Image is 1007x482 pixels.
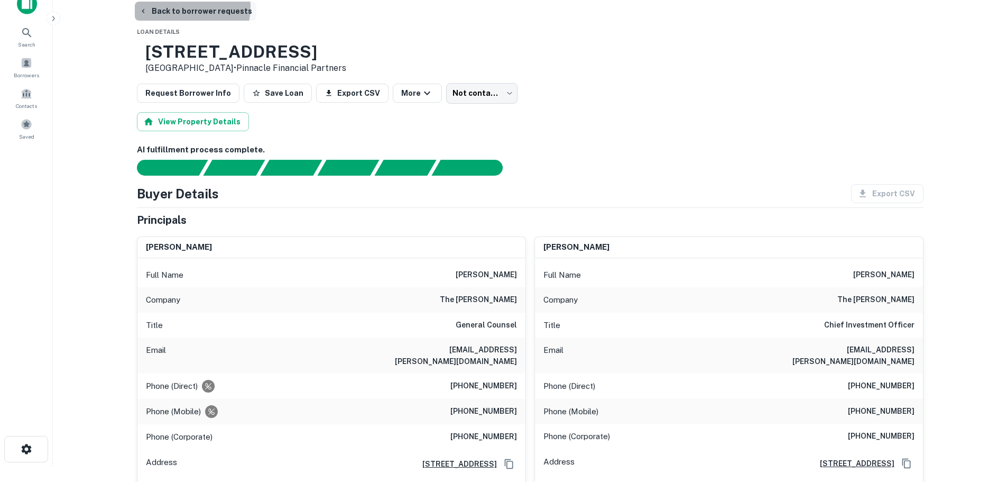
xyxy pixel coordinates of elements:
[543,241,609,253] h6: [PERSON_NAME]
[124,160,204,176] div: Sending borrower request to AI...
[145,62,346,75] p: [GEOGRAPHIC_DATA] •
[135,2,256,21] button: Back to borrower requests
[317,160,379,176] div: Principals found, AI now looking for contact information...
[848,405,914,418] h6: [PHONE_NUMBER]
[19,132,34,141] span: Saved
[837,294,914,306] h6: the [PERSON_NAME]
[205,405,218,418] div: Requests to not be contacted at this number
[824,319,914,332] h6: Chief Investment Officer
[446,83,518,103] div: Not contacted
[543,405,598,418] p: Phone (Mobile)
[16,102,37,110] span: Contacts
[203,160,265,176] div: Your request is received and processing...
[137,84,239,103] button: Request Borrower Info
[374,160,436,176] div: Principals found, still searching for contact information. This may take time...
[145,42,346,62] h3: [STREET_ADDRESS]
[3,53,50,81] a: Borrowers
[393,84,442,103] button: More
[543,319,560,332] p: Title
[137,29,180,35] span: Loan Details
[146,269,183,281] p: Full Name
[899,456,914,471] button: Copy Address
[440,294,517,306] h6: the [PERSON_NAME]
[146,405,201,418] p: Phone (Mobile)
[456,269,517,281] h6: [PERSON_NAME]
[543,380,595,393] p: Phone (Direct)
[848,380,914,393] h6: [PHONE_NUMBER]
[146,456,177,472] p: Address
[260,160,322,176] div: Documents found, AI parsing details...
[236,63,346,73] a: Pinnacle Financial Partners
[137,112,249,131] button: View Property Details
[543,294,578,306] p: Company
[954,397,1007,448] iframe: Chat Widget
[450,405,517,418] h6: [PHONE_NUMBER]
[543,344,563,367] p: Email
[146,319,163,332] p: Title
[456,319,517,332] h6: General Counsel
[146,431,213,443] p: Phone (Corporate)
[146,241,212,253] h6: [PERSON_NAME]
[788,344,914,367] h6: [EMAIL_ADDRESS][PERSON_NAME][DOMAIN_NAME]
[14,71,39,79] span: Borrowers
[432,160,515,176] div: AI fulfillment process complete.
[543,430,610,443] p: Phone (Corporate)
[137,184,219,203] h4: Buyer Details
[390,344,517,367] h6: [EMAIL_ADDRESS][PERSON_NAME][DOMAIN_NAME]
[848,430,914,443] h6: [PHONE_NUMBER]
[543,456,575,471] p: Address
[853,269,914,281] h6: [PERSON_NAME]
[244,84,312,103] button: Save Loan
[146,294,180,306] p: Company
[414,458,497,470] a: [STREET_ADDRESS]
[501,456,517,472] button: Copy Address
[18,40,35,49] span: Search
[202,380,215,393] div: Requests to not be contacted at this number
[137,144,923,156] h6: AI fulfillment process complete.
[137,212,187,228] h5: Principals
[146,380,198,393] p: Phone (Direct)
[316,84,389,103] button: Export CSV
[3,84,50,112] a: Contacts
[3,22,50,51] a: Search
[811,458,894,469] a: [STREET_ADDRESS]
[450,380,517,393] h6: [PHONE_NUMBER]
[146,344,166,367] p: Email
[450,431,517,443] h6: [PHONE_NUMBER]
[543,269,581,281] p: Full Name
[3,114,50,143] a: Saved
